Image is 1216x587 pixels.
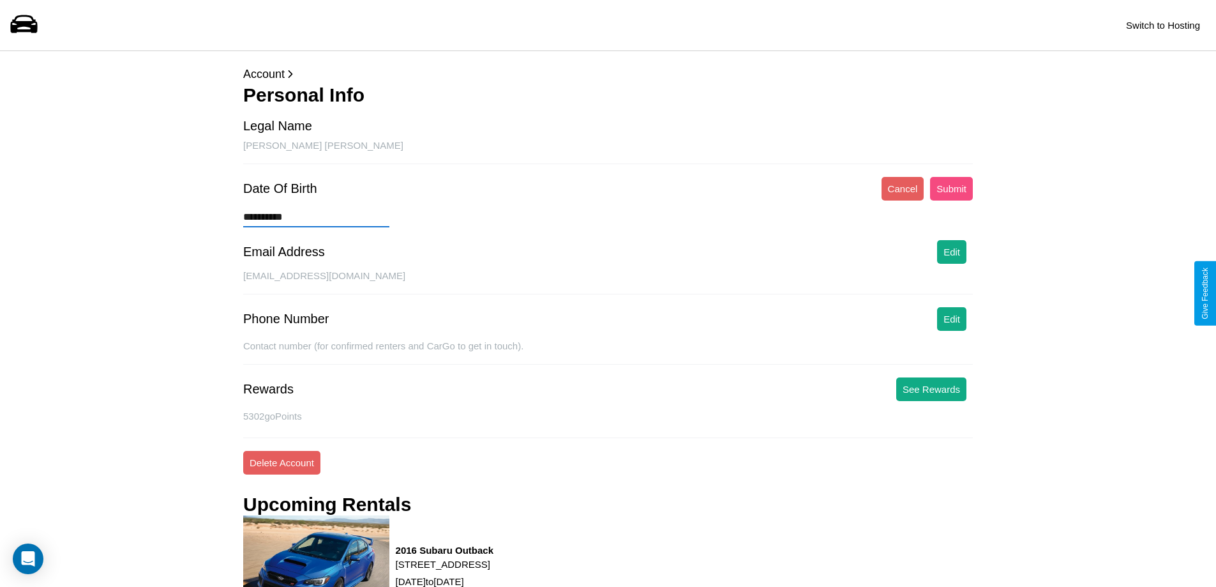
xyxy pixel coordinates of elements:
button: Submit [930,177,973,201]
div: Date Of Birth [243,181,317,196]
h3: Personal Info [243,84,973,106]
div: Legal Name [243,119,312,133]
div: [EMAIL_ADDRESS][DOMAIN_NAME] [243,270,973,294]
p: 5302 goPoints [243,408,973,425]
div: Phone Number [243,312,329,326]
button: Switch to Hosting [1120,13,1206,37]
p: Account [243,64,973,84]
button: See Rewards [896,377,966,401]
div: Rewards [243,382,294,397]
div: [PERSON_NAME] [PERSON_NAME] [243,140,973,164]
div: Email Address [243,245,325,259]
div: Give Feedback [1201,268,1210,319]
button: Delete Account [243,451,320,475]
h3: Upcoming Rentals [243,494,411,515]
button: Edit [937,240,966,264]
div: Open Intercom Messenger [13,544,43,574]
h3: 2016 Subaru Outback [396,545,493,556]
button: Edit [937,307,966,331]
div: Contact number (for confirmed renters and CarGo to get in touch). [243,340,973,365]
p: [STREET_ADDRESS] [396,556,493,573]
button: Cancel [882,177,924,201]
